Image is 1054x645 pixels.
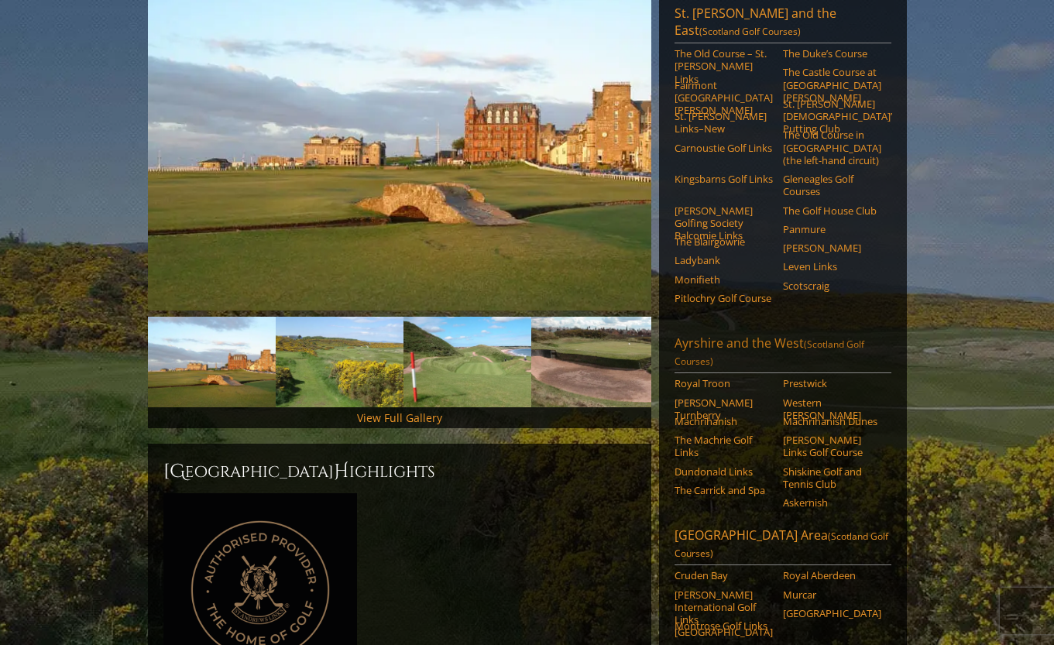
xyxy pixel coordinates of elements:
[783,204,881,217] a: The Golf House Club
[783,47,881,60] a: The Duke’s Course
[783,173,881,198] a: Gleneagles Golf Courses
[675,619,773,632] a: Montrose Golf Links
[783,66,881,104] a: The Castle Course at [GEOGRAPHIC_DATA][PERSON_NAME]
[675,530,888,560] span: (Scotland Golf Courses)
[357,410,442,425] a: View Full Gallery
[675,142,773,154] a: Carnoustie Golf Links
[675,377,773,389] a: Royal Troon
[675,396,773,422] a: [PERSON_NAME] Turnberry
[783,396,881,422] a: Western [PERSON_NAME]
[675,588,773,639] a: [PERSON_NAME] International Golf Links [GEOGRAPHIC_DATA]
[783,260,881,273] a: Leven Links
[675,254,773,266] a: Ladybank
[783,377,881,389] a: Prestwick
[675,173,773,185] a: Kingsbarns Golf Links
[675,484,773,496] a: The Carrick and Spa
[675,527,891,565] a: [GEOGRAPHIC_DATA] Area(Scotland Golf Courses)
[675,235,773,248] a: The Blairgowrie
[675,204,773,242] a: [PERSON_NAME] Golfing Society Balcomie Links
[783,465,881,491] a: Shiskine Golf and Tennis Club
[675,5,891,43] a: St. [PERSON_NAME] and the East(Scotland Golf Courses)
[783,496,881,509] a: Askernish
[783,434,881,459] a: [PERSON_NAME] Links Golf Course
[675,415,773,427] a: Machrihanish
[675,569,773,582] a: Cruden Bay
[675,338,864,368] span: (Scotland Golf Courses)
[783,569,881,582] a: Royal Aberdeen
[783,242,881,254] a: [PERSON_NAME]
[783,129,881,166] a: The Old Course in [GEOGRAPHIC_DATA] (the left-hand circuit)
[675,273,773,286] a: Monifieth
[675,79,773,117] a: Fairmont [GEOGRAPHIC_DATA][PERSON_NAME]
[675,110,773,136] a: St. [PERSON_NAME] Links–New
[675,465,773,478] a: Dundonald Links
[675,434,773,459] a: The Machrie Golf Links
[675,335,891,373] a: Ayrshire and the West(Scotland Golf Courses)
[783,98,881,136] a: St. [PERSON_NAME] [DEMOGRAPHIC_DATA]’ Putting Club
[675,47,773,85] a: The Old Course – St. [PERSON_NAME] Links
[699,25,801,38] span: (Scotland Golf Courses)
[783,280,881,292] a: Scotscraig
[163,459,636,484] h2: [GEOGRAPHIC_DATA] ighlights
[783,223,881,235] a: Panmure
[783,415,881,427] a: Machrihanish Dunes
[783,607,881,619] a: [GEOGRAPHIC_DATA]
[783,588,881,601] a: Murcar
[675,292,773,304] a: Pitlochry Golf Course
[334,459,349,484] span: H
